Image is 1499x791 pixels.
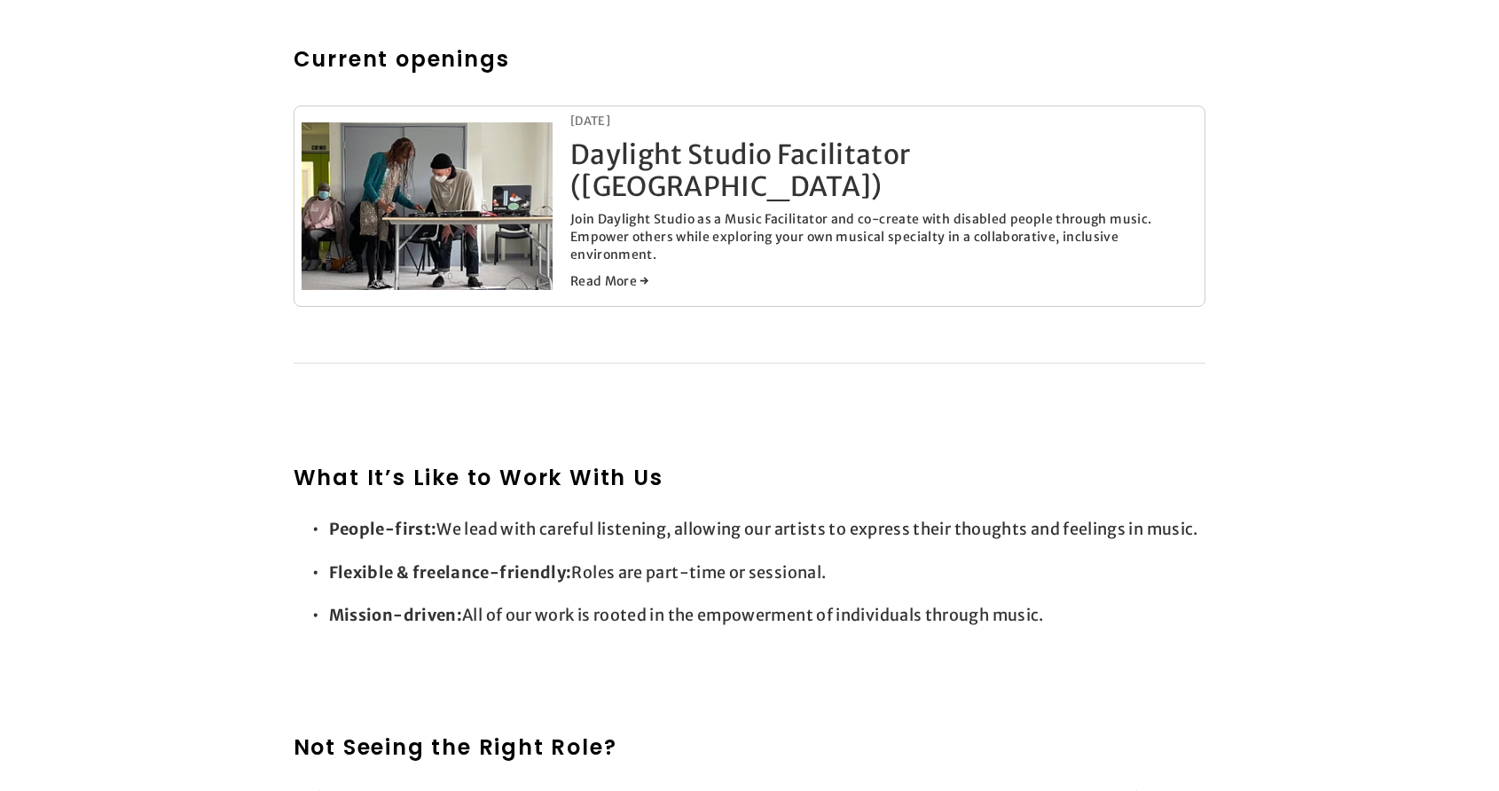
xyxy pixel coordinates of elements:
[329,562,572,583] strong: Flexible & freelance-friendly:
[294,462,1206,494] h2: What It’s Like to Work With Us
[302,67,553,347] img: Daylight Studio Facilitator (London)
[294,732,1206,764] h2: Not Seeing the Right Role?
[570,114,610,129] time: [DATE]
[302,122,570,290] a: Daylight Studio Facilitator (London)
[329,598,1206,633] p: All of our work is rooted in the empowerment of individuals through music.
[294,43,1206,75] h2: Current openings
[329,555,1206,591] p: Roles are part-time or sessional.
[570,272,1197,290] a: Read More →
[570,137,911,203] a: Daylight Studio Facilitator ([GEOGRAPHIC_DATA])
[329,519,437,539] strong: People-first:
[329,512,1206,547] p: We lead with careful listening, allowing our artists to express their thoughts and feelings in mu...
[570,211,1197,263] p: Join Daylight Studio as a Music Facilitator and co-create with disabled people through music. Emp...
[329,605,462,625] strong: Mission-driven:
